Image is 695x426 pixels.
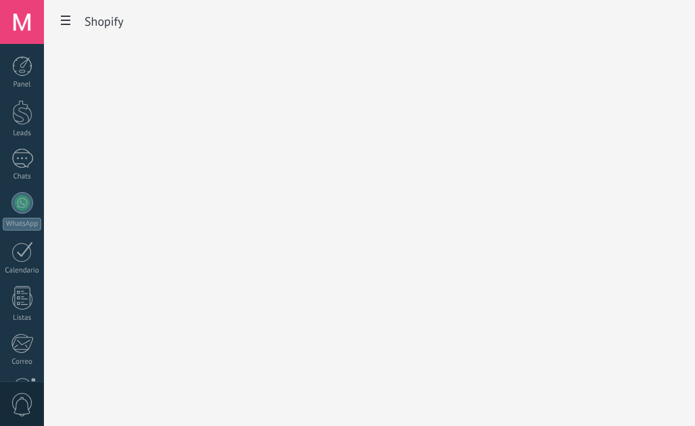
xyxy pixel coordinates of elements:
div: Leads [3,129,42,138]
div: Calendario [3,266,42,275]
div: Listas [3,314,42,323]
div: Chats [3,172,42,181]
div: Correo [3,358,42,366]
h2: Shopify [85,8,124,35]
div: WhatsApp [3,218,41,231]
div: Panel [3,80,42,89]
